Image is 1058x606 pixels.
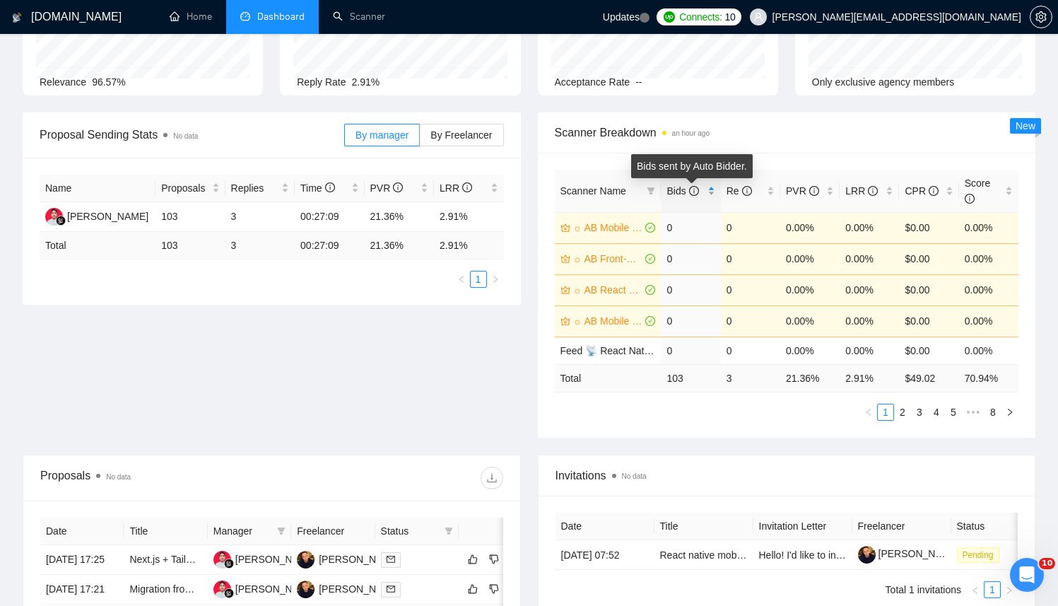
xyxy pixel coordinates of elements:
[489,583,499,595] span: dislike
[453,271,470,288] li: Previous Page
[213,583,317,594] a: AK[PERSON_NAME]
[40,467,271,489] div: Proposals
[725,9,736,25] span: 10
[235,581,317,597] div: [PERSON_NAME]
[780,305,840,337] td: 0.00%
[213,553,317,564] a: AK[PERSON_NAME]
[840,364,899,392] td: 2.91 %
[679,9,722,25] span: Connects:
[742,186,752,196] span: info-circle
[457,275,466,284] span: left
[560,223,570,233] span: crown
[878,404,893,420] a: 1
[124,575,207,605] td: Migration from Vite to Next.js for Stock Community Site
[840,212,899,243] td: 0.00%
[1001,404,1018,421] li: Next Page
[464,581,481,598] button: like
[971,586,980,595] span: left
[654,513,753,540] th: Title
[225,175,295,202] th: Replies
[661,243,720,274] td: 0
[40,545,124,575] td: [DATE] 17:25
[155,175,225,202] th: Proposals
[481,467,503,489] button: download
[555,76,630,88] span: Acceptance Rate
[965,194,975,204] span: info-circle
[899,337,958,364] td: $0.00
[899,364,958,392] td: $ 49.02
[644,180,658,202] span: filter
[487,271,504,288] li: Next Page
[957,547,999,563] span: Pending
[297,583,400,594] a: KB[PERSON_NAME]
[780,274,840,305] td: 0.00%
[468,583,478,595] span: like
[471,272,486,287] a: 1
[291,518,375,545] th: Freelancer
[297,551,315,569] img: KB
[965,177,991,204] span: Score
[319,552,400,567] div: [PERSON_NAME]
[1006,408,1014,416] span: right
[895,404,910,420] a: 2
[486,581,502,598] button: dislike
[325,182,335,192] span: info-circle
[1001,581,1018,598] button: right
[491,275,500,284] span: right
[645,223,655,233] span: check-circle
[560,285,570,295] span: crown
[984,404,1001,421] li: 8
[929,404,944,420] a: 4
[129,583,370,595] a: Migration from Vite to Next.js for Stock Community Site
[45,208,63,226] img: AK
[213,581,231,598] img: AK
[106,473,131,481] span: No data
[22,463,33,474] button: Emoji picker
[721,212,780,243] td: 0
[45,210,148,221] a: AK[PERSON_NAME]
[231,180,278,196] span: Replies
[297,76,346,88] span: Reply Rate
[786,185,819,197] span: PVR
[780,337,840,364] td: 0.00%
[69,7,101,18] h1: Nazar
[124,545,207,575] td: Next.js + Tailwind Migration (SEO Fix, Blog Split) — Netlify, Existing Integrations Kept
[92,76,125,88] span: 96.57%
[434,232,504,260] td: 2.91 %
[780,243,840,274] td: 0.00%
[809,186,819,196] span: info-circle
[277,527,286,535] span: filter
[1001,404,1018,421] button: right
[155,202,225,232] td: 103
[555,364,662,392] td: Total
[984,582,1000,598] a: 1
[962,404,984,421] span: •••
[635,76,642,88] span: --
[170,11,212,23] a: homeHome
[967,581,984,598] button: left
[365,202,434,232] td: 21.36%
[753,513,852,540] th: Invitation Letter
[161,180,208,196] span: Proposals
[556,540,654,570] td: [DATE] 07:52
[661,274,720,305] td: 0
[1001,581,1018,598] li: Next Page
[40,126,344,144] span: Proposal Sending Stats
[959,337,1018,364] td: 0.00%
[23,119,221,257] div: [PERSON_NAME] AI qualifies jobs based primarily on the Upwork profile the scanner is linked to - ...
[666,185,698,197] span: Bids
[487,271,504,288] button: right
[959,274,1018,305] td: 0.00%
[672,129,710,137] time: an hour ago
[40,175,155,202] th: Name
[929,186,939,196] span: info-circle
[985,404,1001,420] a: 8
[300,182,334,194] span: Time
[721,337,780,364] td: 0
[9,6,36,33] button: go back
[213,523,271,539] span: Manager
[654,540,753,570] td: React native mobile app developer for long-term, fintech platform (expo, revenuecat, graphql)
[173,132,198,140] span: No data
[840,274,899,305] td: 0.00%
[721,274,780,305] td: 0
